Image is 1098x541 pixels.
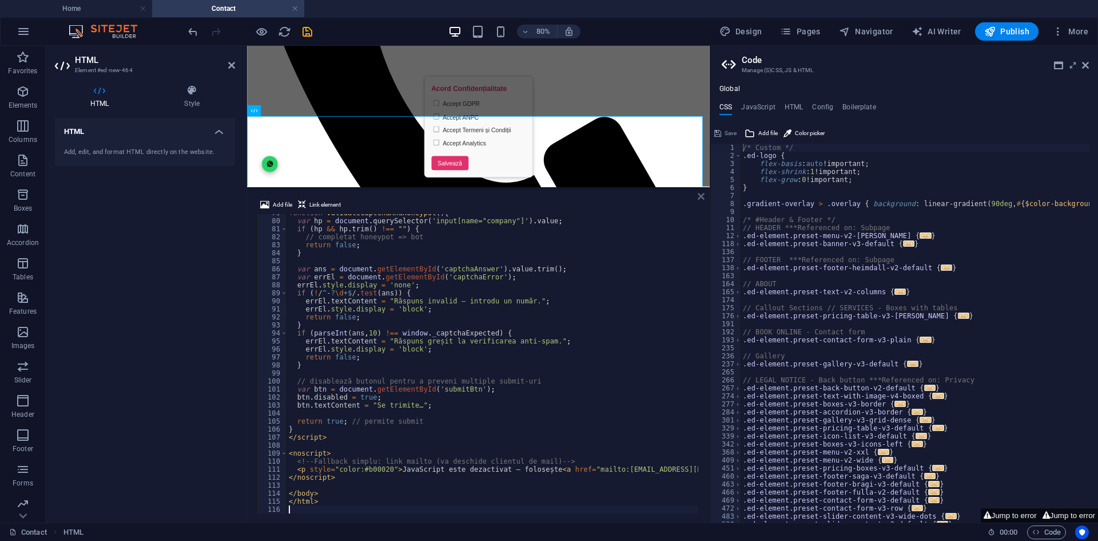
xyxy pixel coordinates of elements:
[741,103,775,116] h4: JavaScript
[711,176,742,184] div: 5
[842,103,876,116] h4: Boilerplate
[715,22,767,41] div: Design (Ctrl+Alt+Y)
[719,85,740,94] h4: Global
[715,22,767,41] button: Design
[711,456,742,464] div: 409
[711,152,742,160] div: 2
[711,416,742,424] div: 301
[711,304,742,312] div: 175
[933,465,944,471] span: ...
[9,526,47,539] a: Click to cancel selection. Double-click to open Pages
[903,240,914,247] span: ...
[711,352,742,360] div: 236
[55,85,149,109] h4: HTML
[534,25,552,38] h6: 80%
[711,368,742,376] div: 265
[711,144,742,152] div: 1
[517,25,558,38] button: 80%
[258,198,294,212] button: Add file
[711,376,742,384] div: 266
[742,65,1066,76] h3: Manage (S)CSS, JS & HTML
[920,232,932,239] span: ...
[719,103,732,116] h4: CSS
[278,25,291,38] i: Reload page
[1008,528,1009,536] span: :
[257,489,288,497] div: 114
[55,118,235,139] h4: HTML
[795,127,825,140] span: Color picker
[711,168,742,176] div: 4
[7,238,39,247] p: Accordion
[711,216,742,224] div: 10
[924,473,936,479] span: ...
[257,305,288,313] div: 91
[775,22,825,41] button: Pages
[257,313,288,321] div: 92
[257,233,288,241] div: 82
[711,200,742,208] div: 8
[711,192,742,200] div: 7
[711,208,742,216] div: 9
[1027,526,1066,539] button: Code
[711,480,742,488] div: 463
[782,127,826,140] button: Color picker
[928,481,940,487] span: ...
[928,497,940,503] span: ...
[711,328,742,336] div: 192
[711,472,742,480] div: 460
[711,272,742,280] div: 163
[975,22,1039,41] button: Publish
[257,401,288,409] div: 103
[257,249,288,257] div: 84
[11,341,35,350] p: Images
[1075,526,1089,539] button: Usercentrics
[920,417,932,423] span: ...
[257,393,288,401] div: 102
[257,449,288,457] div: 109
[257,297,288,305] div: 90
[75,55,235,65] h2: HTML
[257,457,288,465] div: 110
[711,224,742,232] div: 11
[711,392,742,400] div: 274
[1040,508,1098,523] button: Jump to error
[785,103,803,116] h4: HTML
[907,22,966,41] button: AI Writer
[711,408,742,416] div: 284
[66,25,152,38] img: Editor Logo
[257,377,288,385] div: 100
[912,441,923,447] span: ...
[711,232,742,240] div: 12
[186,25,200,38] i: Undo: Add element (Ctrl+Z)
[257,225,288,233] div: 81
[257,385,288,393] div: 101
[834,22,898,41] button: Navigator
[711,400,742,408] div: 277
[1048,22,1093,41] button: More
[916,433,927,439] span: ...
[257,361,288,369] div: 98
[711,288,742,296] div: 165
[711,448,742,456] div: 368
[257,409,288,417] div: 104
[257,329,288,337] div: 94
[933,425,944,431] span: ...
[257,289,288,297] div: 89
[149,85,235,109] h4: Style
[839,26,893,37] span: Navigator
[711,312,742,320] div: 176
[257,273,288,281] div: 87
[296,198,343,212] button: Link element
[273,198,292,212] span: Add file
[257,257,288,265] div: 85
[13,479,33,488] p: Forms
[301,25,314,38] i: Save (Ctrl+S)
[912,26,961,37] span: AI Writer
[257,265,288,273] div: 86
[912,505,923,511] span: ...
[981,508,1039,523] button: Jump to error
[257,241,288,249] div: 83
[257,417,288,425] div: 105
[711,432,742,440] div: 339
[1052,26,1088,37] span: More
